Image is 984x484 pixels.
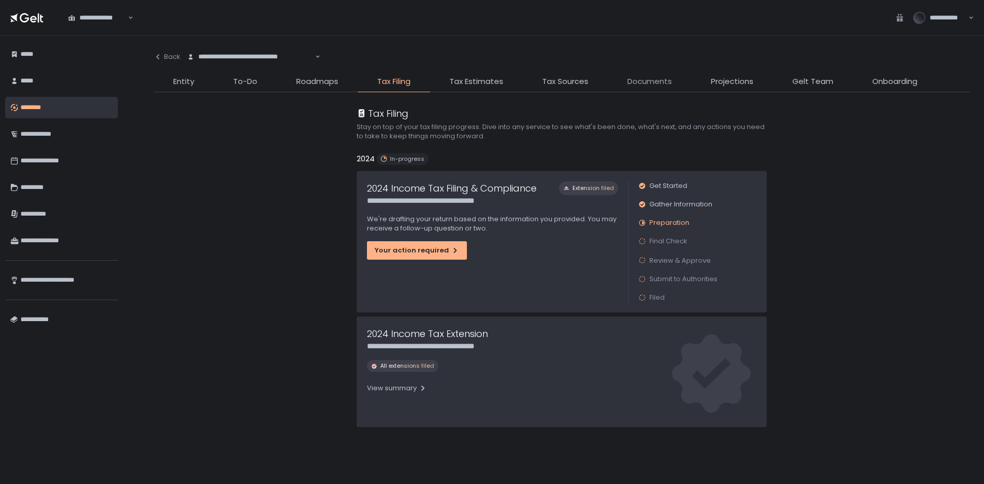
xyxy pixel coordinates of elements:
span: Tax Sources [542,76,588,88]
button: View summary [367,380,427,396]
span: Entity [173,76,194,88]
span: Documents [627,76,672,88]
span: In-progress [390,155,424,163]
button: Your action required [367,241,467,260]
span: Onboarding [872,76,917,88]
span: Preparation [649,218,689,227]
p: We're drafting your return based on the information you provided. You may receive a follow-up que... [367,215,618,233]
span: Review & Approve [649,256,711,265]
span: Final Check [649,237,687,246]
div: View summary [367,384,427,393]
h2: 2024 [357,153,375,165]
div: Your action required [375,246,459,255]
span: Submit to Authorities [649,275,717,284]
span: To-Do [233,76,257,88]
h1: 2024 Income Tax Filing & Compliance [367,181,537,195]
h1: 2024 Income Tax Extension [367,327,488,341]
button: Back [154,46,180,68]
span: All extensions filed [380,362,434,370]
div: Tax Filing [357,107,408,120]
div: Search for option [180,46,320,68]
span: Roadmaps [296,76,338,88]
div: Back [154,52,180,61]
span: Tax Estimates [449,76,503,88]
div: Search for option [61,7,133,29]
span: Extension filed [572,184,614,192]
span: Gelt Team [792,76,833,88]
h2: Stay on top of your tax filing progress. Dive into any service to see what's been done, what's ne... [357,122,767,141]
span: Gather Information [649,200,712,209]
span: Tax Filing [377,76,411,88]
span: Filed [649,293,665,302]
span: Projections [711,76,753,88]
span: Get Started [649,181,687,191]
